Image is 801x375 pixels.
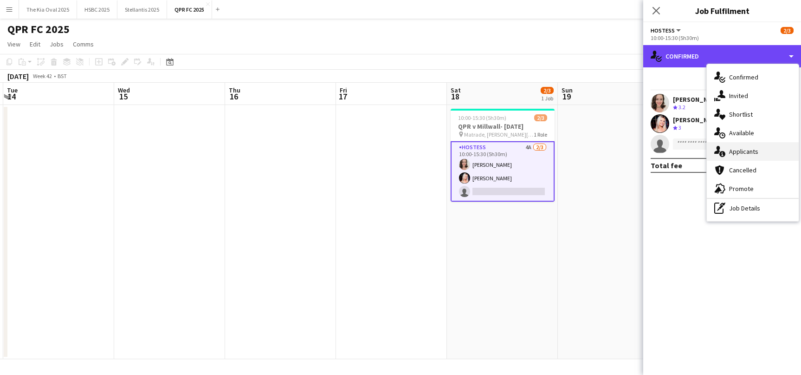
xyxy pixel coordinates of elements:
[707,199,799,217] div: Job Details
[673,116,722,124] div: [PERSON_NAME]
[338,91,347,102] span: 17
[707,161,799,179] div: Cancelled
[229,86,240,94] span: Thu
[50,40,64,48] span: Jobs
[534,114,547,121] span: 2/3
[451,86,461,94] span: Sat
[534,131,547,138] span: 1 Role
[26,38,44,50] a: Edit
[4,38,24,50] a: View
[707,142,799,161] div: Applicants
[31,72,54,79] span: Week 42
[451,122,555,131] h3: QPR v Millwall- [DATE]
[643,5,801,17] h3: Job Fulfilment
[707,179,799,198] div: Promote
[651,27,682,34] button: Hostess
[340,86,347,94] span: Fri
[651,27,675,34] span: Hostess
[19,0,77,19] button: The Kia Oval 2025
[643,45,801,67] div: Confirmed
[73,40,94,48] span: Comms
[7,40,20,48] span: View
[541,87,554,94] span: 2/3
[77,0,117,19] button: HSBC 2025
[651,34,794,41] div: 10:00-15:30 (5h30m)
[707,124,799,142] div: Available
[7,22,70,36] h1: QPR FC 2025
[651,161,682,170] div: Total fee
[30,40,40,48] span: Edit
[707,105,799,124] div: Shortlist
[464,131,534,138] span: Matrade, [PERSON_NAME][GEOGRAPHIC_DATA], [GEOGRAPHIC_DATA], [GEOGRAPHIC_DATA]
[46,38,67,50] a: Jobs
[707,86,799,105] div: Invited
[167,0,212,19] button: QPR FC 2025
[673,95,722,104] div: [PERSON_NAME]
[560,91,573,102] span: 19
[7,72,29,81] div: [DATE]
[678,104,685,111] span: 3.2
[678,124,681,131] span: 3
[6,91,18,102] span: 14
[451,141,555,202] app-card-role: Hostess4A2/310:00-15:30 (5h30m)[PERSON_NAME][PERSON_NAME]
[449,91,461,102] span: 18
[781,27,794,34] span: 2/3
[451,109,555,202] app-job-card: 10:00-15:30 (5h30m)2/3QPR v Millwall- [DATE] Matrade, [PERSON_NAME][GEOGRAPHIC_DATA], [GEOGRAPHIC...
[541,95,553,102] div: 1 Job
[562,86,573,94] span: Sun
[707,68,799,86] div: Confirmed
[458,114,506,121] span: 10:00-15:30 (5h30m)
[116,91,130,102] span: 15
[118,86,130,94] span: Wed
[58,72,67,79] div: BST
[227,91,240,102] span: 16
[7,86,18,94] span: Tue
[117,0,167,19] button: Stellantis 2025
[69,38,97,50] a: Comms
